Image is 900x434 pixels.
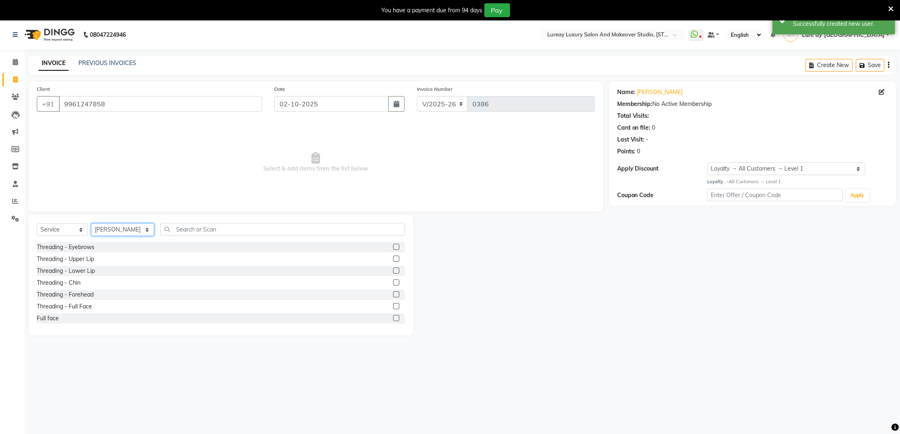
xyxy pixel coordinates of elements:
span: Lure’ay [GEOGRAPHIC_DATA] [802,31,884,39]
div: Threading - Forehead [37,290,94,299]
div: Card on file: [617,124,651,132]
div: Threading - Full Face [37,302,92,311]
div: All Customers → Level 1 [707,178,888,185]
button: Pay [484,3,510,17]
div: Coupon Code [617,191,707,200]
button: Create New [806,59,853,72]
div: Last Visit: [617,135,645,144]
div: No Active Membership [617,100,888,108]
b: 08047224946 [90,23,126,46]
div: 0 [637,147,640,156]
div: Membership: [617,100,653,108]
div: Total Visits: [617,112,649,120]
label: Invoice Number [417,85,452,93]
label: Client [37,85,50,93]
div: Successfully created new user. [793,20,889,28]
div: You have a payment due from 94 days [382,6,483,15]
div: Threading - Eyebrows [37,243,94,252]
span: Select & add items from the list below [37,121,595,203]
div: Full face [37,314,59,323]
div: Threading - Lower Lip [37,267,95,275]
div: Points: [617,147,636,156]
a: PREVIOUS INVOICES [78,59,136,67]
img: Lure’ay India [784,27,798,42]
button: Apply [846,189,869,202]
a: INVOICE [38,56,69,71]
div: - [646,135,649,144]
div: Threading - Upper Lip [37,255,94,263]
input: Search or Scan [160,223,405,236]
div: 0 [652,124,656,132]
button: +91 [37,96,60,112]
label: Date [274,85,285,93]
input: Enter Offer / Coupon Code [707,189,842,201]
div: Apply Discount [617,164,707,173]
a: [PERSON_NAME] [637,88,683,97]
input: Search by Name/Mobile/Email/Code [59,96,262,112]
div: Threading - Chin [37,279,81,287]
img: logo [21,23,77,46]
button: Save [856,59,884,72]
strong: Loyalty → [707,179,729,184]
div: Name: [617,88,636,97]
